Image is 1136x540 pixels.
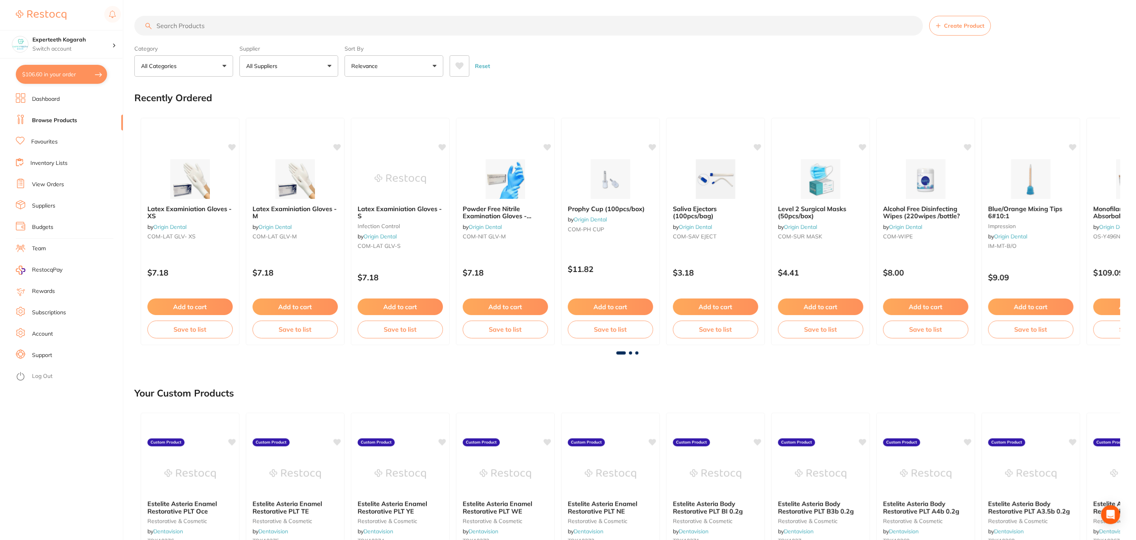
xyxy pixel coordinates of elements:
a: Account [32,330,53,338]
img: Estelite Asteria Enamel Restorative PLT Oce [164,454,216,494]
small: COM-PH CUP [568,226,653,232]
a: Dentavision [258,528,288,535]
a: Suppliers [32,202,55,210]
span: by [883,223,922,230]
a: Subscriptions [32,309,66,317]
button: Add to cart [883,298,968,315]
label: Supplier [239,45,338,52]
a: Origin Dental [469,223,502,230]
a: Dentavision [574,528,603,535]
img: Prophy Cup (100pcs/box) [585,159,636,199]
button: $106.60 in your order [16,65,107,84]
p: $7.18 [463,268,548,277]
p: $9.09 [988,273,1074,282]
span: by [778,223,817,230]
label: Custom Product [778,438,815,446]
small: restorative & cosmetic [252,518,338,524]
a: Dentavision [889,528,919,535]
button: All Categories [134,55,233,77]
small: COM-NIT GLV-M [463,233,548,240]
label: Custom Product [358,438,395,446]
img: Restocq Logo [16,10,66,20]
p: Relevance [351,62,381,70]
button: Save to list [358,321,443,338]
img: Blue/Orange Mixing Tips 6#10:1 [1005,159,1057,199]
small: restorative & cosmetic [673,518,758,524]
a: RestocqPay [16,266,62,275]
span: RestocqPay [32,266,62,274]
small: COM-LAT GLV-M [252,233,338,240]
button: Add to cart [358,298,443,315]
button: Save to list [778,321,863,338]
label: Custom Product [252,438,290,446]
span: by [252,223,292,230]
a: Budgets [32,223,53,231]
input: Search Products [134,16,923,36]
span: by [252,528,288,535]
span: Create Product [944,23,984,29]
a: Dentavision [679,528,708,535]
img: Alcohol Free Disinfecting Wipes (220wipes /bottle? [900,159,951,199]
a: Dentavision [1099,528,1129,535]
a: Origin Dental [364,233,397,240]
a: Dentavision [784,528,814,535]
a: Dashboard [32,95,60,103]
small: restorative & cosmetic [358,518,443,524]
p: $7.18 [147,268,233,277]
label: Custom Product [1093,438,1130,446]
small: restorative & cosmetic [778,518,863,524]
small: restorative & cosmetic [463,518,548,524]
img: Estelite Asteria Body Restorative PLT B3b 0.2g [795,454,846,494]
button: Save to list [883,321,968,338]
button: Save to list [252,321,338,338]
img: Latex Examiniation Gloves - M [269,159,321,199]
img: Estelite Asteria Body Restorative PLT A3.5b 0.2g [1005,454,1057,494]
b: Blue/Orange Mixing Tips 6#10:1 [988,205,1074,220]
img: Estelite Asteria Enamel Restorative PLT YE [375,454,426,494]
small: restorative & cosmetic [147,518,233,524]
span: by [988,528,1024,535]
b: Level 2 Surgical Masks (50pcs/box) [778,205,863,220]
span: by [147,528,183,535]
span: by [568,216,607,223]
a: Browse Products [32,117,77,125]
img: Estelite Asteria Enamel Restorative PLT TE [269,454,321,494]
button: All Suppliers [239,55,338,77]
a: Dentavision [469,528,498,535]
small: restorative & cosmetic [988,518,1074,524]
img: Experteeth Kogarah [12,36,28,52]
b: Latex Examiniation Gloves - S [358,205,443,220]
b: Powder Free Nitrile Examination Gloves - Medium [463,205,548,220]
b: Estelite Asteria Body Restorative PLT B3b 0.2g [778,500,863,515]
label: Category [134,45,233,52]
button: Save to list [673,321,758,338]
button: Save to list [988,321,1074,338]
button: Log Out [16,370,121,383]
b: Estelite Asteria Enamel Restorative PLT YE [358,500,443,515]
span: by [358,233,397,240]
a: Origin Dental [994,233,1027,240]
span: by [778,528,814,535]
span: by [568,528,603,535]
img: Estelite Asteria Body Restorative PLT A4b 0.2g [900,454,951,494]
a: Dentavision [994,528,1024,535]
span: by [1093,528,1129,535]
img: Estelite Asteria Body Restorative PLT BI 0.2g [690,454,741,494]
button: Reset [473,55,492,77]
a: View Orders [32,181,64,189]
button: Create Product [929,16,991,36]
small: COM-LAT GLV-S [358,243,443,249]
img: Level 2 Surgical Masks (50pcs/box) [795,159,846,199]
h2: Recently Ordered [134,93,212,104]
small: restorative & cosmetic [568,518,653,524]
a: Origin Dental [258,223,292,230]
a: Dentavision [153,528,183,535]
span: by [883,528,919,535]
label: Custom Product [673,438,710,446]
img: Estelite Asteria Enamel Restorative PLT WE [480,454,531,494]
a: Log Out [32,372,53,380]
img: Latex Examiniation Gloves - XS [164,159,216,199]
button: Add to cart [568,298,653,315]
a: Rewards [32,287,55,295]
img: Latex Examiniation Gloves - S [375,159,426,199]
